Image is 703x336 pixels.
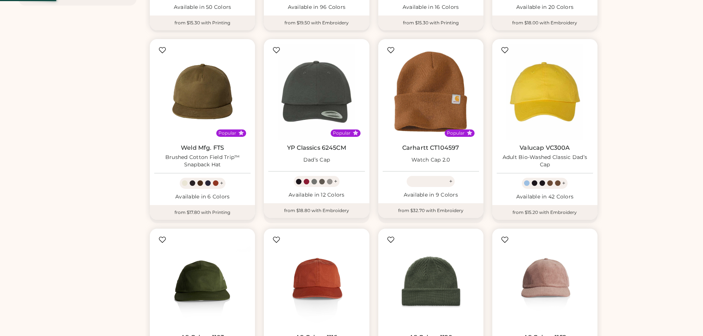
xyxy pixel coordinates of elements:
[150,15,255,30] div: from $15.30 with Printing
[497,233,593,329] img: AS Colour 1152 Class Cord Cap
[467,130,472,136] button: Popular Style
[218,130,236,136] div: Popular
[497,193,593,201] div: Available in 42 Colors
[492,15,597,30] div: from $18.00 with Embroidery
[268,4,365,11] div: Available in 96 Colors
[520,144,570,152] a: Valucap VC300A
[447,130,465,136] div: Popular
[378,15,483,30] div: from $15.30 with Printing
[383,4,479,11] div: Available in 16 Colors
[411,156,450,164] div: Watch Cap 2.0
[492,205,597,220] div: from $15.20 with Embroidery
[497,44,593,140] img: Valucap VC300A Adult Bio-Washed Classic Dad’s Cap
[154,233,251,329] img: AS Colour 1103 Finn Five Panel Cap
[449,177,452,186] div: +
[287,144,346,152] a: YP Classics 6245CM
[154,44,251,140] img: Weld Mfg. FTS Brushed Cotton Field Trip™ Snapback Hat
[220,179,223,187] div: +
[181,144,224,152] a: Weld Mfg. FTS
[378,203,483,218] div: from $32.70 with Embroidery
[268,233,365,329] img: AS Colour 1116 James Cap
[383,191,479,199] div: Available in 9 Colors
[238,130,244,136] button: Popular Style
[154,193,251,201] div: Available in 6 Colors
[353,130,358,136] button: Popular Style
[562,179,565,187] div: +
[497,4,593,11] div: Available in 20 Colors
[497,154,593,169] div: Adult Bio-Washed Classic Dad’s Cap
[150,205,255,220] div: from $17.80 with Printing
[154,4,251,11] div: Available in 50 Colors
[154,154,251,169] div: Brushed Cotton Field Trip™ Snapback Hat
[383,44,479,140] img: Carhartt CT104597 Watch Cap 2.0
[264,15,369,30] div: from $19.50 with Embroidery
[268,191,365,199] div: Available in 12 Colors
[333,130,351,136] div: Popular
[268,44,365,140] img: YP Classics 6245CM Dad’s Cap
[264,203,369,218] div: from $18.80 with Embroidery
[334,177,337,186] div: +
[383,233,479,329] img: AS Colour 1120 Cable Beanie
[303,156,330,164] div: Dad’s Cap
[402,144,459,152] a: Carhartt CT104597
